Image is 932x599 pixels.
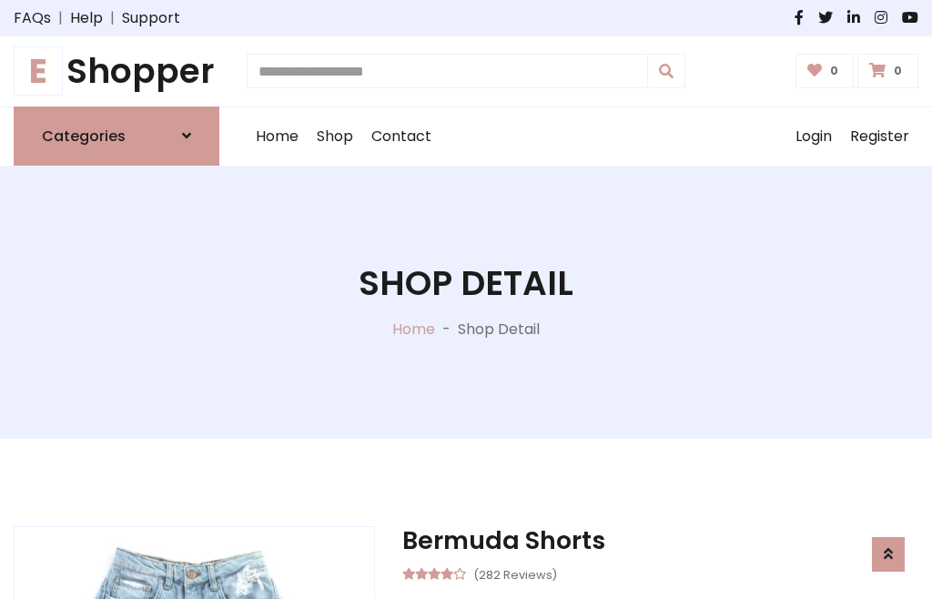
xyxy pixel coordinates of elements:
[786,107,841,166] a: Login
[14,7,51,29] a: FAQs
[103,7,122,29] span: |
[402,526,918,555] h3: Bermuda Shorts
[841,107,918,166] a: Register
[795,54,855,88] a: 0
[362,107,441,166] a: Contact
[458,319,540,340] p: Shop Detail
[857,54,918,88] a: 0
[14,51,219,92] a: EShopper
[247,107,308,166] a: Home
[14,46,63,96] span: E
[473,563,557,584] small: (282 Reviews)
[42,127,126,145] h6: Categories
[435,319,458,340] p: -
[308,107,362,166] a: Shop
[51,7,70,29] span: |
[14,107,219,166] a: Categories
[392,319,435,340] a: Home
[826,63,843,79] span: 0
[889,63,907,79] span: 0
[70,7,103,29] a: Help
[14,51,219,92] h1: Shopper
[359,263,573,304] h1: Shop Detail
[122,7,180,29] a: Support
